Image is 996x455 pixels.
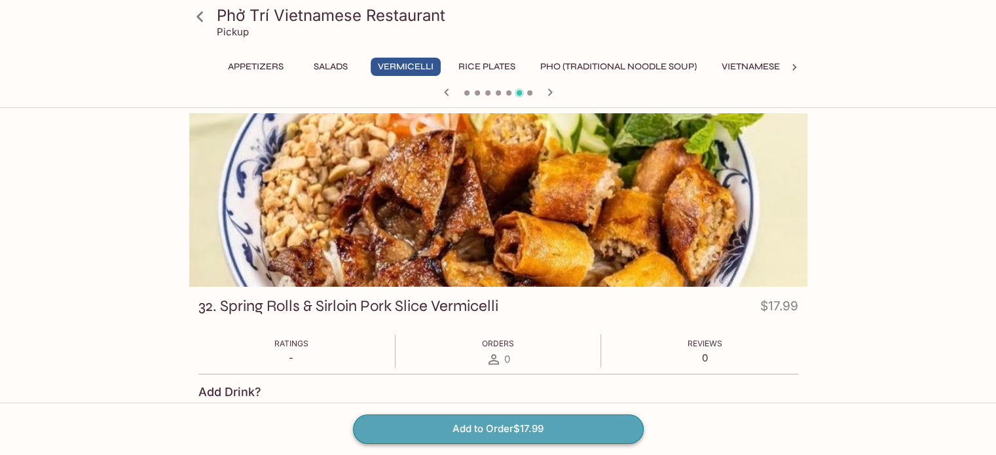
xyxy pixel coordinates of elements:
button: Add to Order$17.99 [353,414,644,443]
span: 0 [504,353,510,365]
button: Pho (Traditional Noodle Soup) [533,58,704,76]
button: Salads [301,58,360,76]
span: Ratings [274,338,308,348]
p: 0 [688,352,722,364]
h4: Add Drink? [198,385,261,399]
h3: 32. Spring Rolls & Sirloin Pork Slice Vermicelli [198,296,498,316]
div: 32. Spring Rolls & Sirloin Pork Slice Vermicelli [189,113,807,287]
p: Pickup [217,26,249,38]
h4: $17.99 [760,296,798,321]
h3: Phở Trí Vietnamese Restaurant [217,5,802,26]
button: Vermicelli [371,58,441,76]
p: - [274,352,308,364]
button: Rice Plates [451,58,523,76]
button: Vietnamese Sandwiches [714,58,853,76]
span: Reviews [688,338,722,348]
span: Orders [482,338,514,348]
button: Appetizers [221,58,291,76]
